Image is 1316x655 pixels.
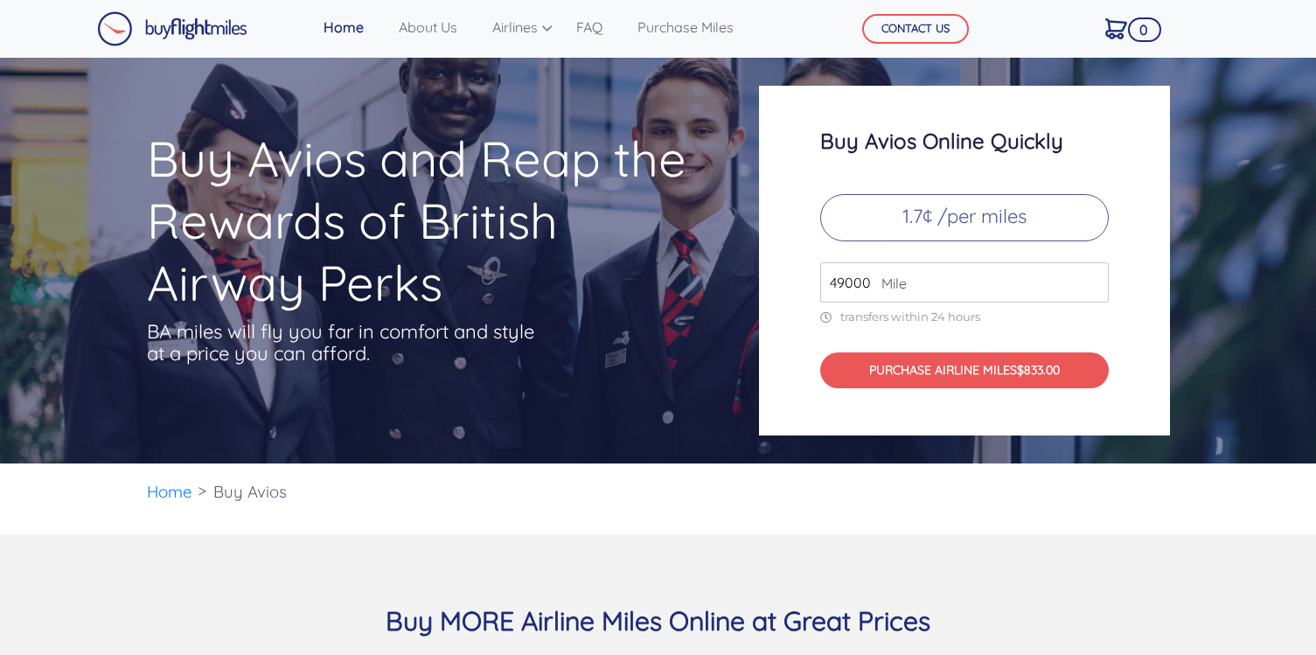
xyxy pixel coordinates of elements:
a: 0 [1098,10,1134,46]
a: Buy Flight Miles Logo [97,7,247,51]
p: BA miles will fly you far in comfort and style at a price you can afford. [147,321,540,365]
p: transfers within 24 hours [820,310,1109,324]
img: Buy Flight Miles Logo [97,11,247,46]
a: Purchase Miles [630,10,741,45]
a: About Us [392,10,464,45]
a: Home [147,481,192,502]
button: PURCHASE AIRLINE MILES$833.00 [820,352,1109,388]
a: FAQ [569,10,609,45]
h1: Buy Avios and Reap the Rewards of British Airway Perks [147,128,691,314]
span: 0 [1128,17,1160,42]
button: CONTACT US [862,14,969,44]
span: Mile [873,273,907,294]
p: 1.7¢ /per miles [820,194,1109,241]
li: Buy Avios [205,463,296,520]
h3: Buy MORE Airline Miles Online at Great Prices [147,604,1170,638]
h3: Buy Avios Online Quickly [820,129,1109,152]
span: $833.00 [1017,362,1060,378]
a: Airlines [485,10,548,45]
a: Home [317,10,371,45]
img: Cart [1105,18,1127,39]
